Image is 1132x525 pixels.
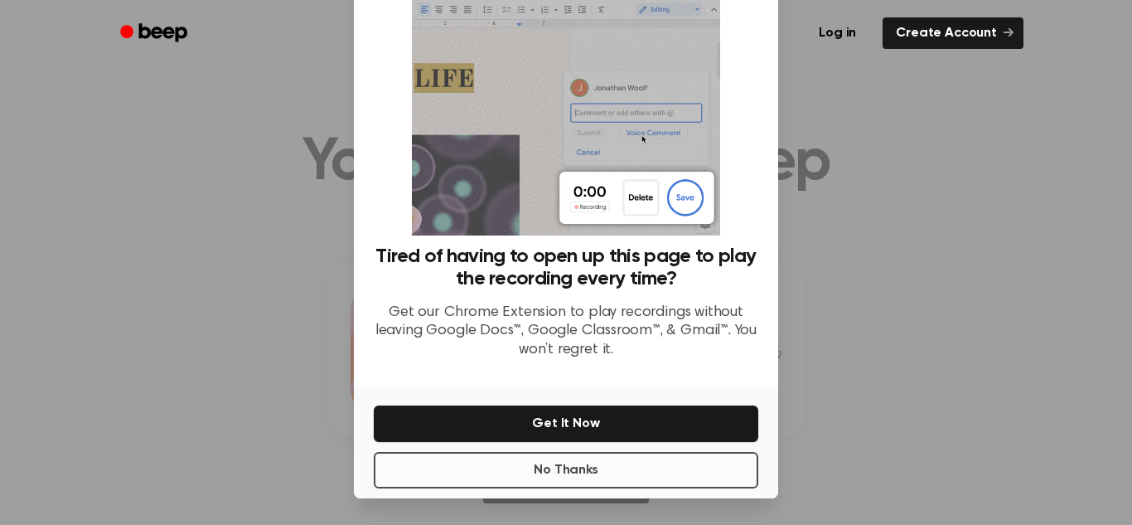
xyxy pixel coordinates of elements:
a: Beep [109,17,202,50]
p: Get our Chrome Extension to play recordings without leaving Google Docs™, Google Classroom™, & Gm... [374,304,758,360]
a: Create Account [883,17,1023,49]
button: No Thanks [374,452,758,489]
button: Get It Now [374,406,758,442]
h3: Tired of having to open up this page to play the recording every time? [374,245,758,290]
a: Log in [802,14,873,52]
